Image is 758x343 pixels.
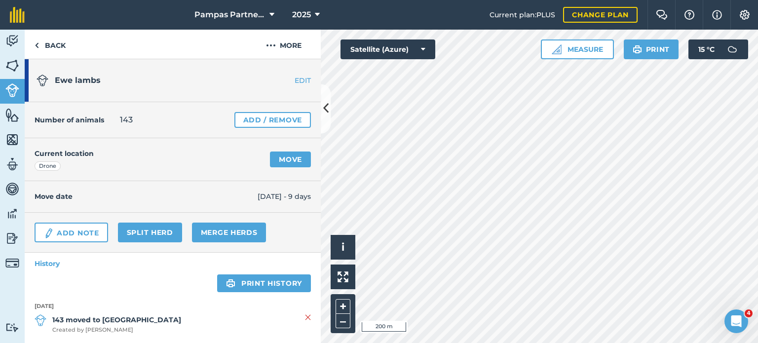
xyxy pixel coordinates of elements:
[247,30,321,59] button: More
[52,326,181,335] span: Created by [PERSON_NAME]
[656,10,668,20] img: Two speech bubbles overlapping with the left bubble in the forefront
[5,108,19,122] img: svg+xml;base64,PHN2ZyB4bWxucz0iaHR0cDovL3d3dy53My5vcmcvMjAwMC9zdmciIHdpZHRoPSI1NiIgaGVpZ2h0PSI2MC...
[270,152,311,167] a: Move
[192,223,266,242] a: Merge Herds
[683,10,695,20] img: A question mark icon
[25,253,321,274] a: History
[552,44,562,54] img: Ruler icon
[226,277,235,289] img: svg+xml;base64,PHN2ZyB4bWxucz0iaHR0cDovL3d3dy53My5vcmcvMjAwMC9zdmciIHdpZHRoPSIxOSIgaGVpZ2h0PSIyNC...
[5,206,19,221] img: svg+xml;base64,PD94bWwgdmVyc2lvbj0iMS4wIiBlbmNvZGluZz0idXRmLTgiPz4KPCEtLSBHZW5lcmF0b3I6IEFkb2JlIE...
[5,132,19,147] img: svg+xml;base64,PHN2ZyB4bWxucz0iaHR0cDovL3d3dy53My5vcmcvMjAwMC9zdmciIHdpZHRoPSI1NiIgaGVpZ2h0PSI2MC...
[5,34,19,48] img: svg+xml;base64,PD94bWwgdmVyc2lvbj0iMS4wIiBlbmNvZGluZz0idXRmLTgiPz4KPCEtLSBHZW5lcmF0b3I6IEFkb2JlIE...
[5,256,19,270] img: svg+xml;base64,PD94bWwgdmVyc2lvbj0iMS4wIiBlbmNvZGluZz0idXRmLTgiPz4KPCEtLSBHZW5lcmF0b3I6IEFkb2JlIE...
[722,39,742,59] img: svg+xml;base64,PD94bWwgdmVyc2lvbj0iMS4wIiBlbmNvZGluZz0idXRmLTgiPz4KPCEtLSBHZW5lcmF0b3I6IEFkb2JlIE...
[633,43,642,55] img: svg+xml;base64,PHN2ZyB4bWxucz0iaHR0cDovL3d3dy53My5vcmcvMjAwMC9zdmciIHdpZHRoPSIxOSIgaGVpZ2h0PSIyNC...
[35,148,94,159] h4: Current location
[541,39,614,59] button: Measure
[25,30,76,59] a: Back
[739,10,751,20] img: A cog icon
[698,39,715,59] span: 15 ° C
[120,114,133,126] span: 143
[5,83,19,97] img: svg+xml;base64,PD94bWwgdmVyc2lvbj0iMS4wIiBlbmNvZGluZz0idXRmLTgiPz4KPCEtLSBHZW5lcmF0b3I6IEFkb2JlIE...
[55,76,101,85] span: Ewe lambs
[292,9,311,21] span: 2025
[336,314,350,328] button: –
[35,314,46,326] img: svg+xml;base64,PD94bWwgdmVyc2lvbj0iMS4wIiBlbmNvZGluZz0idXRmLTgiPz4KPCEtLSBHZW5lcmF0b3I6IEFkb2JlIE...
[266,39,276,51] img: svg+xml;base64,PHN2ZyB4bWxucz0iaHR0cDovL3d3dy53My5vcmcvMjAwMC9zdmciIHdpZHRoPSIyMCIgaGVpZ2h0PSIyNC...
[35,191,258,202] h4: Move date
[258,191,311,202] span: [DATE] - 9 days
[624,39,679,59] button: Print
[331,235,355,260] button: i
[5,182,19,196] img: svg+xml;base64,PD94bWwgdmVyc2lvbj0iMS4wIiBlbmNvZGluZz0idXRmLTgiPz4KPCEtLSBHZW5lcmF0b3I6IEFkb2JlIE...
[305,311,311,323] img: svg+xml;base64,PHN2ZyB4bWxucz0iaHR0cDovL3d3dy53My5vcmcvMjAwMC9zdmciIHdpZHRoPSIyMiIgaGVpZ2h0PSIzMC...
[234,112,311,128] a: Add / Remove
[35,223,108,242] a: Add Note
[35,114,104,125] h4: Number of animals
[37,75,48,86] img: svg+xml;base64,PD94bWwgdmVyc2lvbj0iMS4wIiBlbmNvZGluZz0idXRmLTgiPz4KPCEtLSBHZW5lcmF0b3I6IEFkb2JlIE...
[712,9,722,21] img: svg+xml;base64,PHN2ZyB4bWxucz0iaHR0cDovL3d3dy53My5vcmcvMjAwMC9zdmciIHdpZHRoPSIxNyIgaGVpZ2h0PSIxNy...
[10,7,25,23] img: fieldmargin Logo
[5,323,19,332] img: svg+xml;base64,PD94bWwgdmVyc2lvbj0iMS4wIiBlbmNvZGluZz0idXRmLTgiPz4KPCEtLSBHZW5lcmF0b3I6IEFkb2JlIE...
[490,9,555,20] span: Current plan : PLUS
[118,223,182,242] a: Split herd
[336,299,350,314] button: +
[341,39,435,59] button: Satellite (Azure)
[43,228,54,239] img: svg+xml;base64,PD94bWwgdmVyc2lvbj0iMS4wIiBlbmNvZGluZz0idXRmLTgiPz4KPCEtLSBHZW5lcmF0b3I6IEFkb2JlIE...
[194,9,265,21] span: Pampas Partnership
[5,58,19,73] img: svg+xml;base64,PHN2ZyB4bWxucz0iaHR0cDovL3d3dy53My5vcmcvMjAwMC9zdmciIHdpZHRoPSI1NiIgaGVpZ2h0PSI2MC...
[35,302,311,311] strong: [DATE]
[52,314,181,325] strong: 143 moved to [GEOGRAPHIC_DATA]
[217,274,311,292] a: Print history
[563,7,638,23] a: Change plan
[341,241,344,253] span: i
[35,39,39,51] img: svg+xml;base64,PHN2ZyB4bWxucz0iaHR0cDovL3d3dy53My5vcmcvMjAwMC9zdmciIHdpZHRoPSI5IiBoZWlnaHQ9IjI0Ii...
[5,157,19,172] img: svg+xml;base64,PD94bWwgdmVyc2lvbj0iMS4wIiBlbmNvZGluZz0idXRmLTgiPz4KPCEtLSBHZW5lcmF0b3I6IEFkb2JlIE...
[5,231,19,246] img: svg+xml;base64,PD94bWwgdmVyc2lvbj0iMS4wIiBlbmNvZGluZz0idXRmLTgiPz4KPCEtLSBHZW5lcmF0b3I6IEFkb2JlIE...
[745,309,753,317] span: 4
[35,161,61,171] div: Drone
[338,271,348,282] img: Four arrows, one pointing top left, one top right, one bottom right and the last bottom left
[259,76,321,85] a: EDIT
[688,39,748,59] button: 15 °C
[724,309,748,333] iframe: Intercom live chat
